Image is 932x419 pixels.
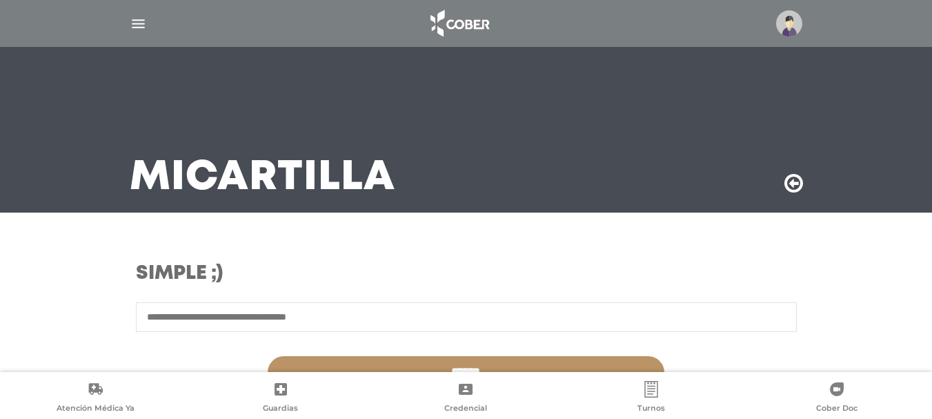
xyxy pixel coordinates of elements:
span: Turnos [637,403,665,416]
img: logo_cober_home-white.png [423,7,495,40]
h3: Simple ;) [136,262,555,286]
span: Atención Médica Ya [57,403,135,416]
a: Guardias [188,381,374,416]
img: Cober_menu-lines-white.svg [130,15,147,32]
span: Cober Doc [816,403,857,416]
a: Credencial [373,381,559,416]
a: Cober Doc [744,381,929,416]
span: Guardias [263,403,298,416]
img: profile-placeholder.svg [776,10,802,37]
span: Credencial [444,403,487,416]
a: Turnos [559,381,744,416]
h3: Mi Cartilla [130,160,395,196]
a: Atención Médica Ya [3,381,188,416]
